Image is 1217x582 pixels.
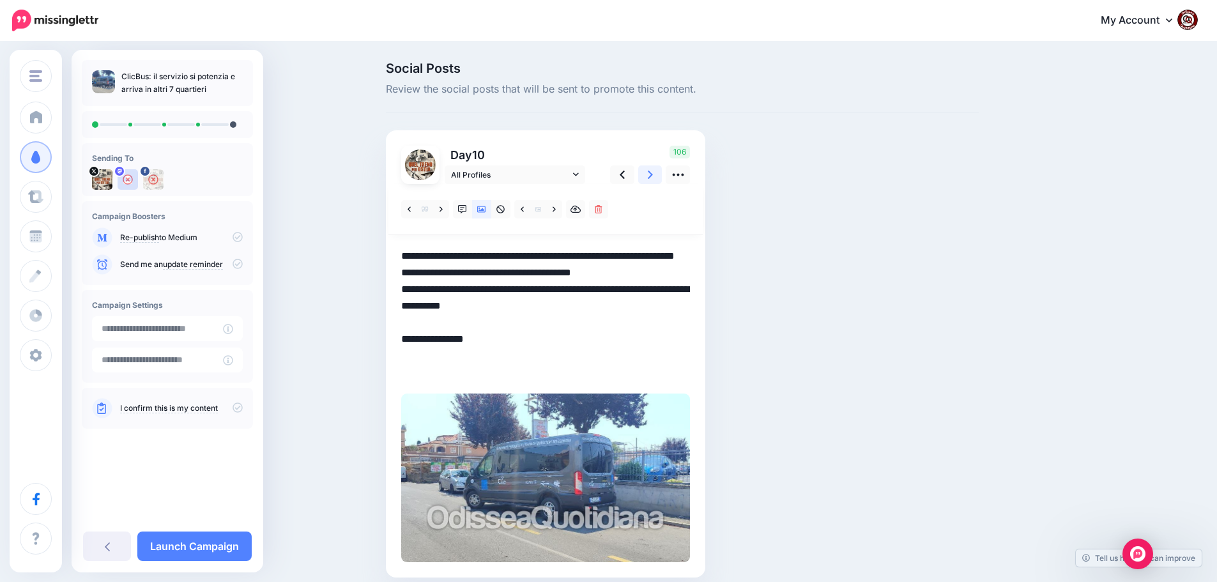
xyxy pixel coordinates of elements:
[405,149,436,180] img: uTTNWBrh-84924.jpeg
[120,233,159,243] a: Re-publish
[12,10,98,31] img: Missinglettr
[92,211,243,221] h4: Campaign Boosters
[670,146,690,158] span: 106
[92,153,243,163] h4: Sending To
[472,148,485,162] span: 10
[29,70,42,82] img: menu.png
[143,169,164,190] img: 463453305_2684324355074873_6393692129472495966_n-bsa154739.jpg
[120,403,218,413] a: I confirm this is my content
[445,146,587,164] p: Day
[1076,549,1202,567] a: Tell us how we can improve
[118,169,138,190] img: user_default_image.png
[121,70,243,96] p: ClicBus: il servizio si potenzia e arriva in altri 7 quartieri
[120,232,243,243] p: to Medium
[386,62,979,75] span: Social Posts
[386,81,979,98] span: Review the social posts that will be sent to promote this content.
[163,259,223,270] a: update reminder
[451,168,570,181] span: All Profiles
[1088,5,1198,36] a: My Account
[92,169,112,190] img: uTTNWBrh-84924.jpeg
[120,259,243,270] p: Send me an
[1122,539,1153,569] div: Open Intercom Messenger
[401,394,690,562] img: b4ecc62dfcd6daab8658df3fc01069f0.jpg
[445,165,585,184] a: All Profiles
[92,70,115,93] img: b4ecc62dfcd6daab8658df3fc01069f0_thumb.jpg
[92,300,243,310] h4: Campaign Settings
